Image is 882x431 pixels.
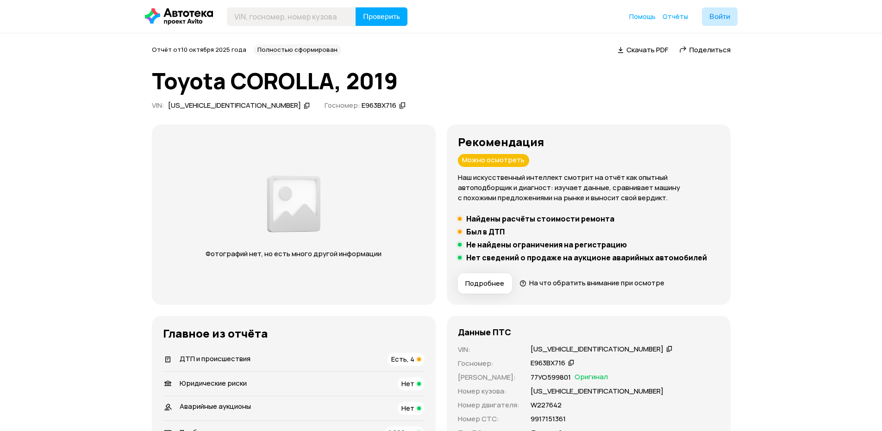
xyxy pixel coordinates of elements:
[458,345,519,355] p: VIN :
[363,13,400,20] span: Проверить
[458,372,519,382] p: [PERSON_NAME] :
[575,372,608,382] span: Оригинал
[702,7,738,26] button: Войти
[458,400,519,410] p: Номер двигателя :
[458,135,719,148] h3: Рекомендация
[531,414,566,424] p: 9917151361
[531,358,565,368] div: Е963ВХ716
[152,100,164,110] span: VIN :
[689,45,731,55] span: Поделиться
[391,354,414,364] span: Есть, 4
[458,154,529,167] div: Можно осмотреть
[458,273,512,294] button: Подробнее
[629,12,656,21] a: Помощь
[227,7,356,26] input: VIN, госномер, номер кузова
[325,100,360,110] span: Госномер:
[163,327,425,340] h3: Главное из отчёта
[180,401,251,411] span: Аварийные аукционы
[465,279,504,288] span: Подробнее
[152,68,731,93] h1: Toyota COROLLA, 2019
[466,253,707,262] h5: Нет сведений о продаже на аукционе аварийных автомобилей
[458,327,511,337] h4: Данные ПТС
[180,378,247,388] span: Юридические риски
[626,45,668,55] span: Скачать PDF
[458,386,519,396] p: Номер кузова :
[197,249,391,259] p: Фотографий нет, но есть много другой информации
[362,101,396,111] div: Е963ВХ716
[466,227,505,236] h5: Был в ДТП
[466,240,627,249] h5: Не найдены ограничения на регистрацию
[531,386,663,396] p: [US_VEHICLE_IDENTIFICATION_NUMBER]
[529,278,664,288] span: На что обратить внимание при осмотре
[168,101,301,111] div: [US_VEHICLE_IDENTIFICATION_NUMBER]
[356,7,407,26] button: Проверить
[401,379,414,388] span: Нет
[458,172,719,203] p: Наш искусственный интеллект смотрит на отчёт как опытный автоподборщик и диагност: изучает данные...
[458,358,519,369] p: Госномер :
[466,214,614,223] h5: Найдены расчёты стоимости ремонта
[663,12,688,21] a: Отчёты
[531,372,571,382] p: 77УО599801
[531,345,663,354] div: [US_VEHICLE_IDENTIFICATION_NUMBER]
[709,13,730,20] span: Войти
[519,278,665,288] a: На что обратить внимание при осмотре
[531,400,562,410] p: W227642
[458,414,519,424] p: Номер СТС :
[264,170,323,238] img: 2a3f492e8892fc00.png
[254,44,341,55] div: Полностью сформирован
[679,45,731,55] a: Поделиться
[152,45,246,54] span: Отчёт от 10 октября 2025 года
[618,45,668,55] a: Скачать PDF
[180,354,250,363] span: ДТП и происшествия
[401,403,414,413] span: Нет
